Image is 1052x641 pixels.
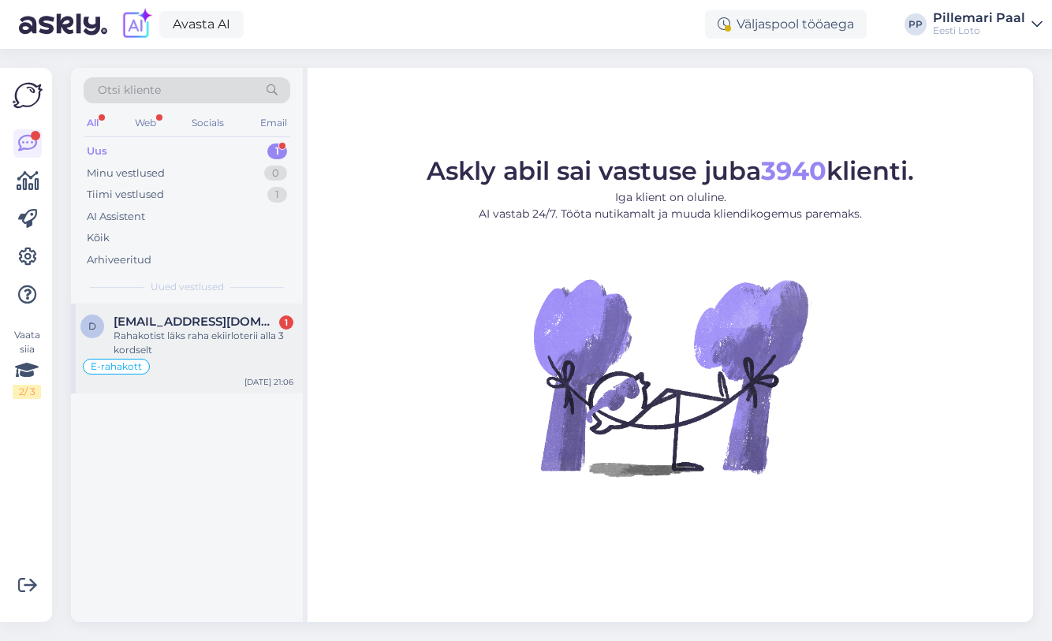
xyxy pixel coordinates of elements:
[257,113,290,133] div: Email
[87,166,165,181] div: Minu vestlused
[267,143,287,159] div: 1
[933,12,1043,37] a: Pillemari PaalEesti Loto
[159,11,244,38] a: Avasta AI
[264,166,287,181] div: 0
[244,376,293,388] div: [DATE] 21:06
[88,320,96,332] span: D
[114,315,278,329] span: Dmadalik@gmail.com
[267,187,287,203] div: 1
[151,280,224,294] span: Uued vestlused
[91,362,142,371] span: E-rahakott
[427,189,914,222] p: Iga klient on oluline. AI vastab 24/7. Tööta nutikamalt ja muuda kliendikogemus paremaks.
[87,252,151,268] div: Arhiveeritud
[13,80,43,110] img: Askly Logo
[87,230,110,246] div: Kõik
[114,329,293,357] div: Rahakotist läks raha ekiirloterii alla 3 kordselt
[761,155,826,186] b: 3940
[933,12,1025,24] div: Pillemari Paal
[13,385,41,399] div: 2 / 3
[279,315,293,330] div: 1
[188,113,227,133] div: Socials
[528,235,812,519] img: No Chat active
[933,24,1025,37] div: Eesti Loto
[905,13,927,35] div: PP
[87,187,164,203] div: Tiimi vestlused
[98,82,161,99] span: Otsi kliente
[13,328,41,399] div: Vaata siia
[132,113,159,133] div: Web
[705,10,867,39] div: Väljaspool tööaega
[87,143,107,159] div: Uus
[120,8,153,41] img: explore-ai
[84,113,102,133] div: All
[427,155,914,186] span: Askly abil sai vastuse juba klienti.
[87,209,145,225] div: AI Assistent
